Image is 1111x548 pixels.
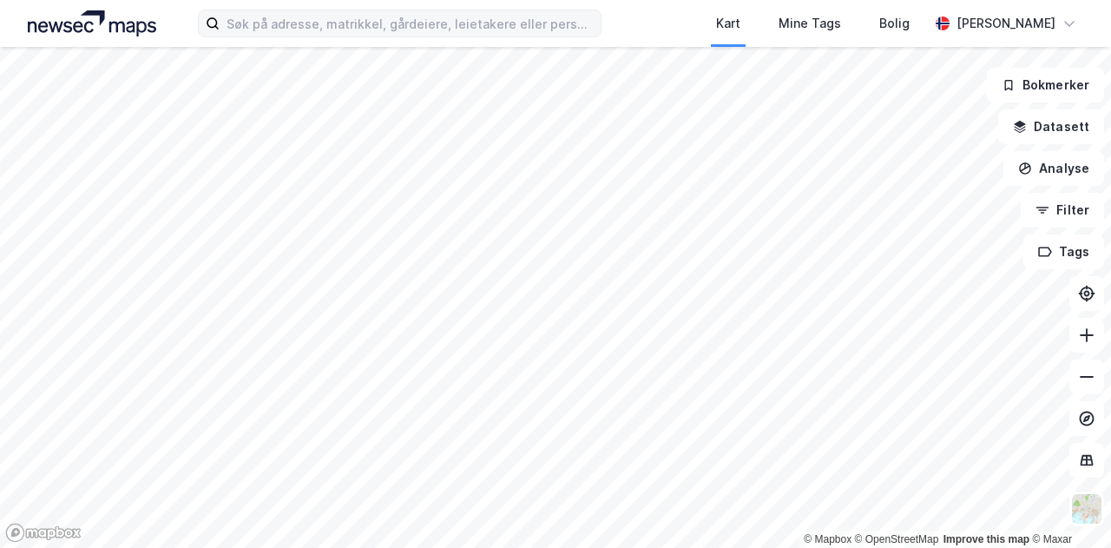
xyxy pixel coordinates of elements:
div: Kart [716,13,740,34]
div: Bolig [879,13,910,34]
input: Søk på adresse, matrikkel, gårdeiere, leietakere eller personer [220,10,601,36]
img: logo.a4113a55bc3d86da70a041830d287a7e.svg [28,10,156,36]
iframe: Chat Widget [1024,465,1111,548]
div: Kontrollprogram for chat [1024,465,1111,548]
div: [PERSON_NAME] [957,13,1055,34]
div: Mine Tags [779,13,841,34]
